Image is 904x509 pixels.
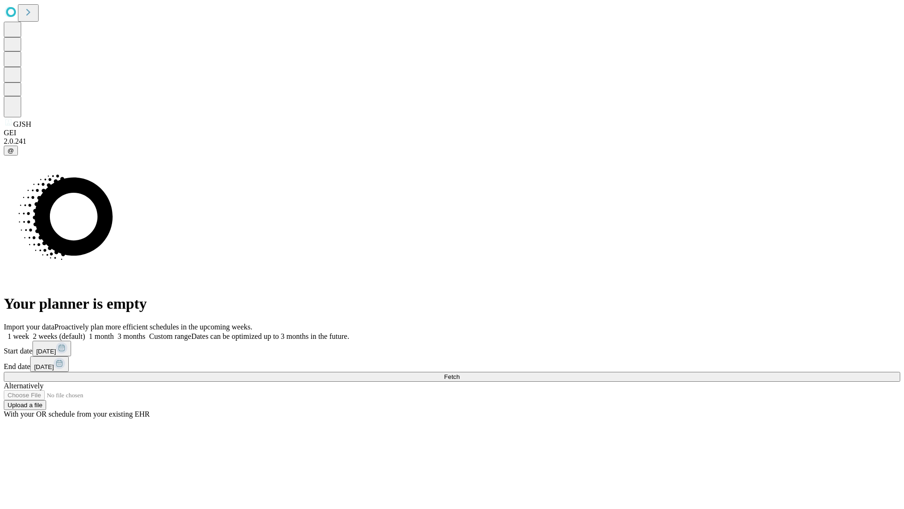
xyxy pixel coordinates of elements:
span: Dates can be optimized up to 3 months in the future. [191,332,349,340]
span: GJSH [13,120,31,128]
span: 1 month [89,332,114,340]
span: [DATE] [34,363,54,370]
button: Fetch [4,372,900,382]
span: @ [8,147,14,154]
span: Fetch [444,373,460,380]
div: GEI [4,129,900,137]
button: [DATE] [32,341,71,356]
button: @ [4,146,18,156]
span: Alternatively [4,382,43,390]
span: With your OR schedule from your existing EHR [4,410,150,418]
button: Upload a file [4,400,46,410]
span: Import your data [4,323,55,331]
span: 2 weeks (default) [33,332,85,340]
div: 2.0.241 [4,137,900,146]
div: End date [4,356,900,372]
span: [DATE] [36,348,56,355]
h1: Your planner is empty [4,295,900,312]
span: 3 months [118,332,145,340]
div: Start date [4,341,900,356]
span: Proactively plan more efficient schedules in the upcoming weeks. [55,323,252,331]
button: [DATE] [30,356,69,372]
span: 1 week [8,332,29,340]
span: Custom range [149,332,191,340]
